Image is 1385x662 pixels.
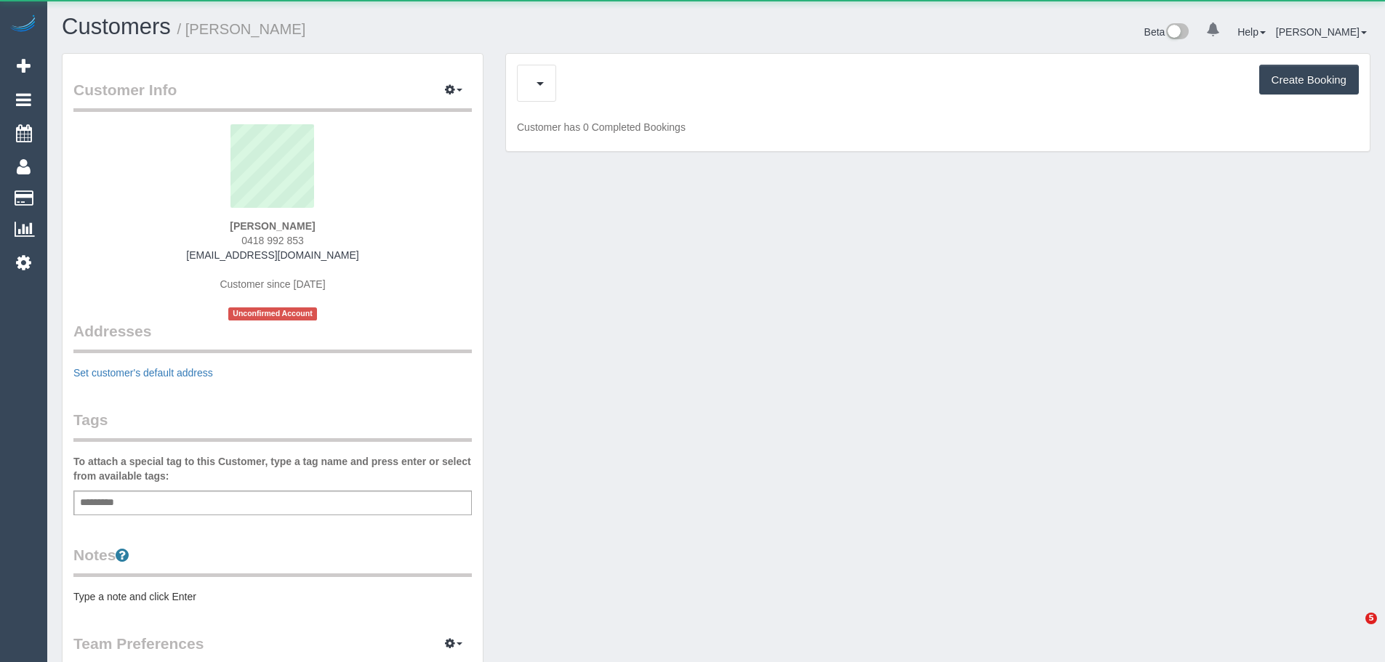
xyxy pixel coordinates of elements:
[241,235,304,246] span: 0418 992 853
[73,589,472,604] pre: Type a note and click Enter
[220,278,325,290] span: Customer since [DATE]
[228,307,317,320] span: Unconfirmed Account
[73,367,213,379] a: Set customer's default address
[73,409,472,442] legend: Tags
[73,79,472,112] legend: Customer Info
[73,454,472,483] label: To attach a special tag to this Customer, type a tag name and press enter or select from availabl...
[186,249,358,261] a: [EMAIL_ADDRESS][DOMAIN_NAME]
[517,120,1359,134] p: Customer has 0 Completed Bookings
[1259,65,1359,95] button: Create Booking
[1336,613,1370,647] iframe: Intercom live chat
[1144,26,1189,38] a: Beta
[62,14,171,39] a: Customers
[177,21,306,37] small: / [PERSON_NAME]
[1237,26,1266,38] a: Help
[1365,613,1377,624] span: 5
[9,15,38,35] img: Automaid Logo
[1276,26,1367,38] a: [PERSON_NAME]
[1165,23,1189,42] img: New interface
[230,220,315,232] strong: [PERSON_NAME]
[73,544,472,577] legend: Notes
